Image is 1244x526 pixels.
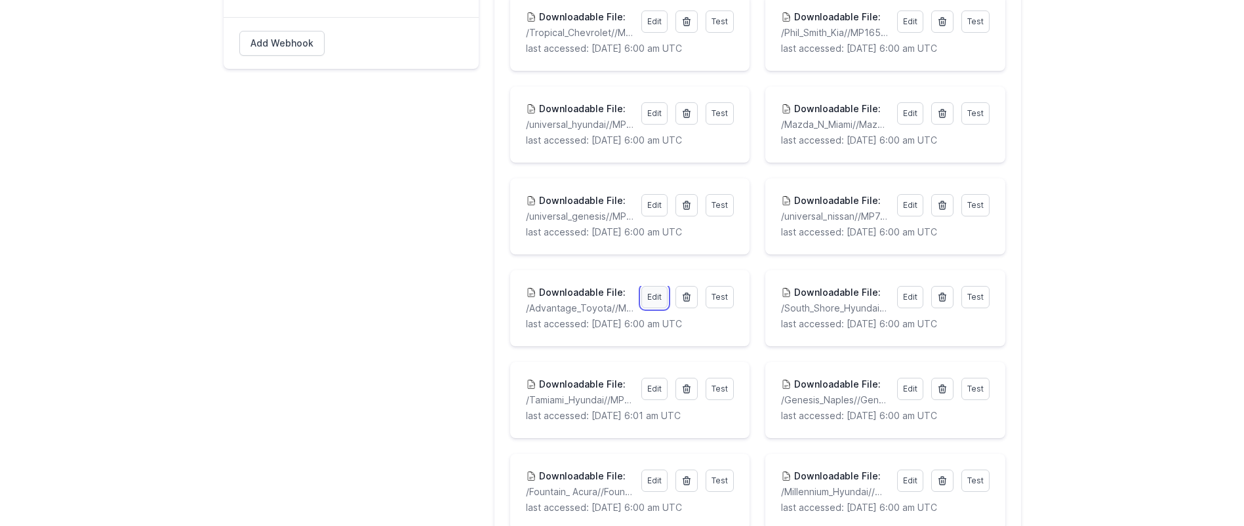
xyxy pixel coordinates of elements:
p: last accessed: [DATE] 6:00 am UTC [781,501,989,514]
h3: Downloadable File: [536,102,626,115]
h3: Downloadable File: [792,194,881,207]
span: Test [967,16,984,26]
a: Test [706,378,734,400]
span: Test [967,108,984,118]
a: Edit [641,10,668,33]
p: last accessed: [DATE] 6:00 am UTC [526,134,734,147]
p: /Tropical_Chevrolet//MP13429.csv [526,26,633,39]
span: Test [712,108,728,118]
a: Edit [641,470,668,492]
a: Edit [641,102,668,125]
a: Edit [897,378,923,400]
a: Edit [641,286,668,308]
p: /Advantage_Toyota//MP14216.csv [526,302,633,315]
a: Test [706,470,734,492]
h3: Downloadable File: [792,10,881,24]
h3: Downloadable File: [536,470,626,483]
span: Test [712,475,728,485]
a: Edit [897,10,923,33]
h3: Downloadable File: [792,470,881,483]
a: Edit [897,194,923,216]
p: /Phil_Smith_Kia//MP16506.csv [781,26,889,39]
a: Test [961,10,990,33]
span: Test [967,475,984,485]
h3: Downloadable File: [536,194,626,207]
p: last accessed: [DATE] 6:00 am UTC [781,226,989,239]
span: Test [712,200,728,210]
span: Test [712,384,728,394]
h3: Downloadable File: [792,378,881,391]
a: Test [961,470,990,492]
a: Test [706,194,734,216]
p: /Millennium_Hyundai//MP14201.csv [781,485,889,498]
a: Add Webhook [239,31,325,56]
p: last accessed: [DATE] 6:01 am UTC [526,409,734,422]
p: last accessed: [DATE] 6:00 am UTC [526,317,734,331]
h3: Downloadable File: [536,286,626,299]
a: Test [961,194,990,216]
p: /Tamiami_Hyundai//MP11734.csv [526,394,633,407]
h3: Downloadable File: [536,378,626,391]
span: Test [712,16,728,26]
a: Edit [641,194,668,216]
a: Edit [897,470,923,492]
h3: Downloadable File: [792,286,881,299]
p: /Mazda_N_Miami//MazdaNorthMiami.csv [781,118,889,131]
p: /universal_hyundai//MP742H.csv [526,118,633,131]
p: /universal_genesis//MP742G.csv [526,210,633,223]
span: Test [967,384,984,394]
h3: Downloadable File: [792,102,881,115]
a: Edit [641,378,668,400]
span: Test [967,292,984,302]
h3: Downloadable File: [536,10,626,24]
a: Test [961,102,990,125]
span: Test [712,292,728,302]
p: /South_Shore_Hyundai//MP14219.csv [781,302,889,315]
a: Edit [897,286,923,308]
p: /Genesis_Naples//GenesisNaples.csv [781,394,889,407]
p: last accessed: [DATE] 6:00 am UTC [781,134,989,147]
a: Test [961,378,990,400]
p: last accessed: [DATE] 6:00 am UTC [526,42,734,55]
p: last accessed: [DATE] 6:00 am UTC [781,409,989,422]
p: /universal_nissan//MP742N.csv [781,210,889,223]
a: Test [706,286,734,308]
p: last accessed: [DATE] 6:00 am UTC [526,226,734,239]
p: /Fountain_ Acura//Fountain_Acura.csv [526,485,633,498]
a: Test [706,102,734,125]
a: Test [706,10,734,33]
a: Test [961,286,990,308]
p: last accessed: [DATE] 6:00 am UTC [781,42,989,55]
span: Test [967,200,984,210]
p: last accessed: [DATE] 6:00 am UTC [781,317,989,331]
a: Edit [897,102,923,125]
iframe: Drift Widget Chat Controller [1178,460,1228,510]
p: last accessed: [DATE] 6:00 am UTC [526,501,734,514]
